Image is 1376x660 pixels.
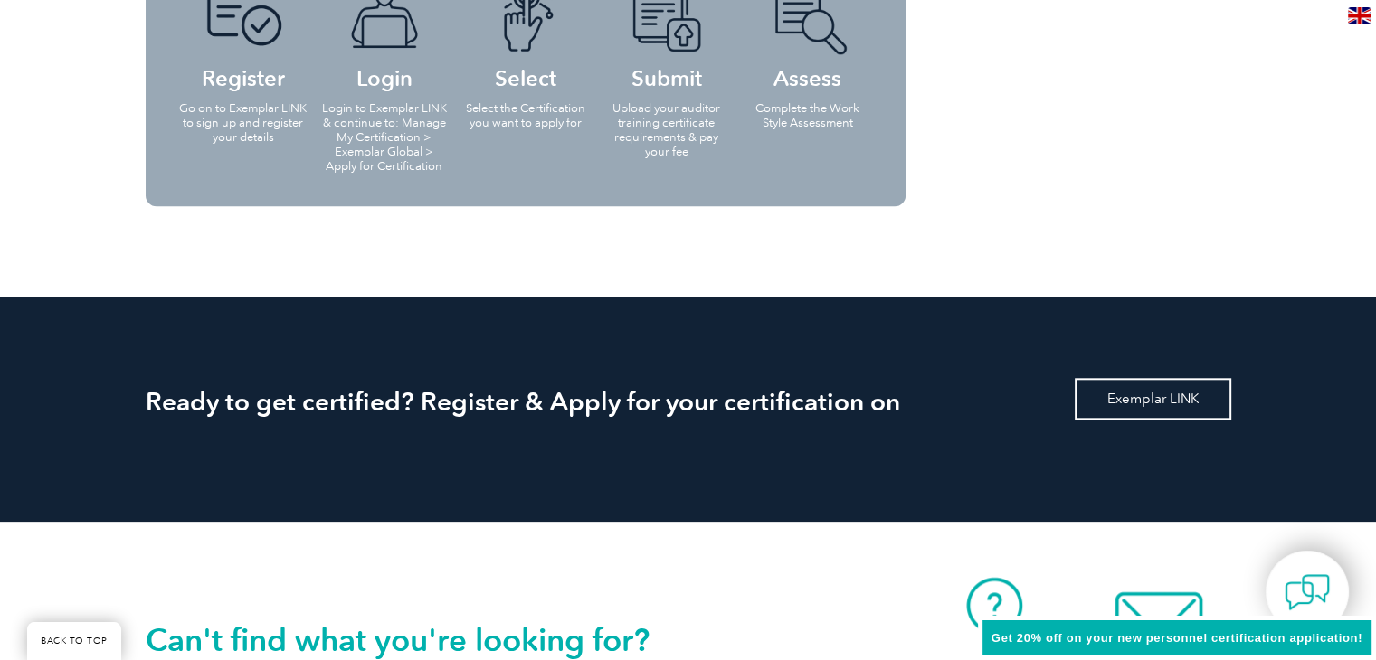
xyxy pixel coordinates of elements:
h2: Ready to get certified? Register & Apply for your certification on [146,387,1231,416]
p: Complete the Work Style Assessment [743,101,873,130]
p: Go on to Exemplar LINK to sign up and register your details [178,101,308,145]
p: Select the Certification you want to apply for [460,101,591,130]
a: Exemplar LINK [1075,378,1231,420]
p: Upload your auditor training certificate requirements & pay your fee [602,101,732,159]
a: BACK TO TOP [27,622,121,660]
p: Login to Exemplar LINK & continue to: Manage My Certification > Exemplar Global > Apply for Certi... [319,101,450,174]
img: en [1348,7,1371,24]
span: Get 20% off on your new personnel certification application! [992,631,1362,645]
img: contact-chat.png [1285,570,1330,615]
h2: Can't find what you're looking for? [146,626,688,655]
